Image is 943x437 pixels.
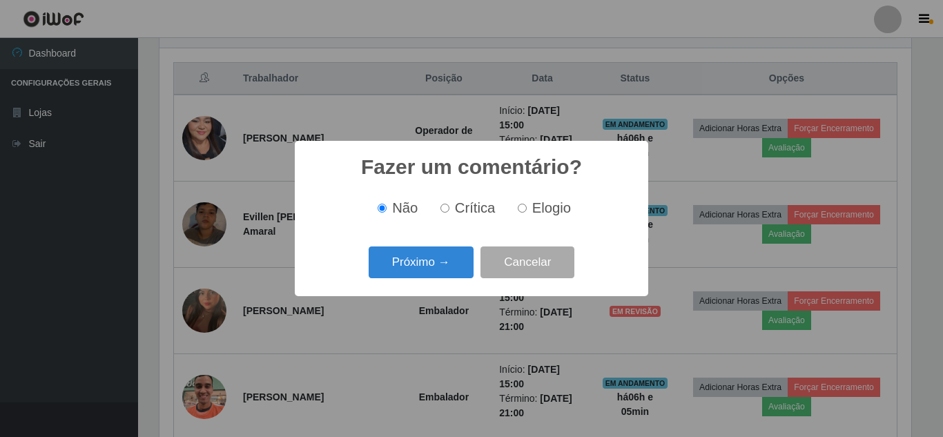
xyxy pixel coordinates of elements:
[440,204,449,213] input: Crítica
[518,204,527,213] input: Elogio
[378,204,387,213] input: Não
[455,200,496,215] span: Crítica
[361,155,582,179] h2: Fazer um comentário?
[480,246,574,279] button: Cancelar
[532,200,571,215] span: Elogio
[369,246,474,279] button: Próximo →
[392,200,418,215] span: Não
